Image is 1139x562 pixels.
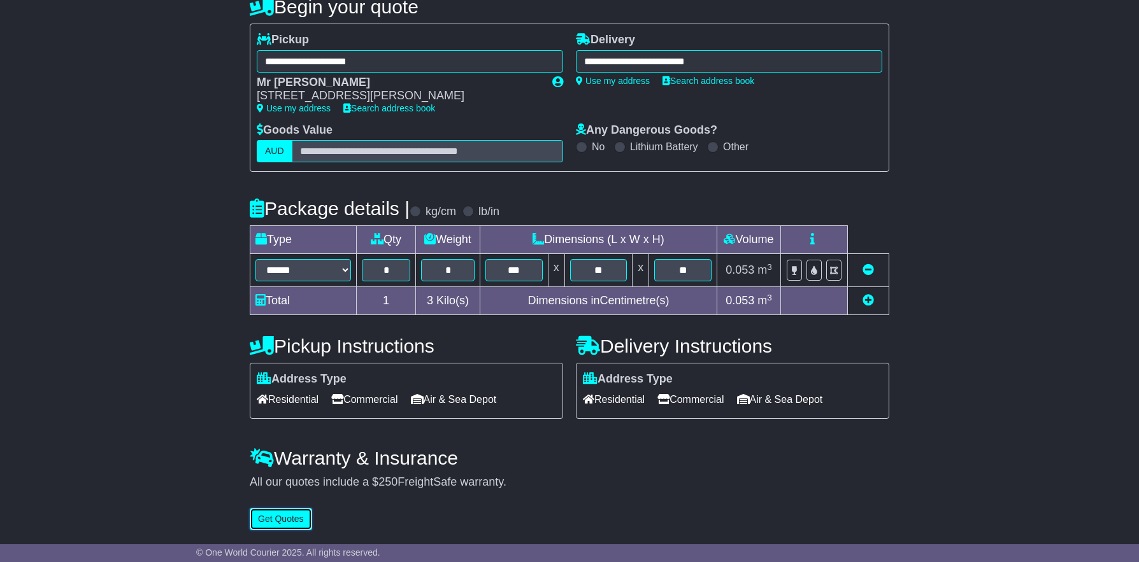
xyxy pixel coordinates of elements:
td: Weight [416,226,480,254]
label: Pickup [257,33,309,47]
a: Add new item [863,294,874,307]
label: lb/in [478,205,499,219]
td: Total [250,287,357,315]
h4: Package details | [250,198,410,219]
label: Other [723,141,749,153]
label: kg/cm [426,205,456,219]
label: Lithium Battery [630,141,698,153]
span: 250 [378,475,398,488]
td: 1 [357,287,416,315]
label: Any Dangerous Goods? [576,123,717,137]
label: Delivery [576,33,635,47]
button: Get Quotes [250,508,312,530]
a: Search address book [663,76,754,86]
td: Qty [357,226,416,254]
a: Use my address [576,76,650,86]
sup: 3 [767,262,772,272]
span: Air & Sea Depot [737,390,823,409]
span: Residential [257,390,319,409]
div: All our quotes include a $ FreightSafe warranty. [250,475,889,489]
label: No [592,141,605,153]
span: © One World Courier 2025. All rights reserved. [196,547,380,558]
span: m [757,263,772,276]
div: [STREET_ADDRESS][PERSON_NAME] [257,89,540,103]
sup: 3 [767,293,772,302]
span: 0.053 [726,294,754,307]
span: m [757,294,772,307]
span: Commercial [331,390,398,409]
a: Use my address [257,103,331,113]
span: Commercial [657,390,724,409]
span: 3 [427,294,433,307]
td: x [633,254,649,287]
span: 0.053 [726,263,754,276]
label: Address Type [583,372,673,386]
td: Kilo(s) [416,287,480,315]
span: Residential [583,390,645,409]
h4: Pickup Instructions [250,335,563,356]
div: Mr [PERSON_NAME] [257,76,540,90]
h4: Delivery Instructions [576,335,889,356]
label: Goods Value [257,123,333,137]
label: AUD [257,140,292,162]
td: Volume [717,226,780,254]
td: x [548,254,564,287]
td: Dimensions in Centimetre(s) [480,287,717,315]
a: Search address book [343,103,435,113]
h4: Warranty & Insurance [250,447,889,468]
td: Type [250,226,357,254]
td: Dimensions (L x W x H) [480,226,717,254]
label: Address Type [257,372,347,386]
span: Air & Sea Depot [411,390,497,409]
a: Remove this item [863,263,874,276]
